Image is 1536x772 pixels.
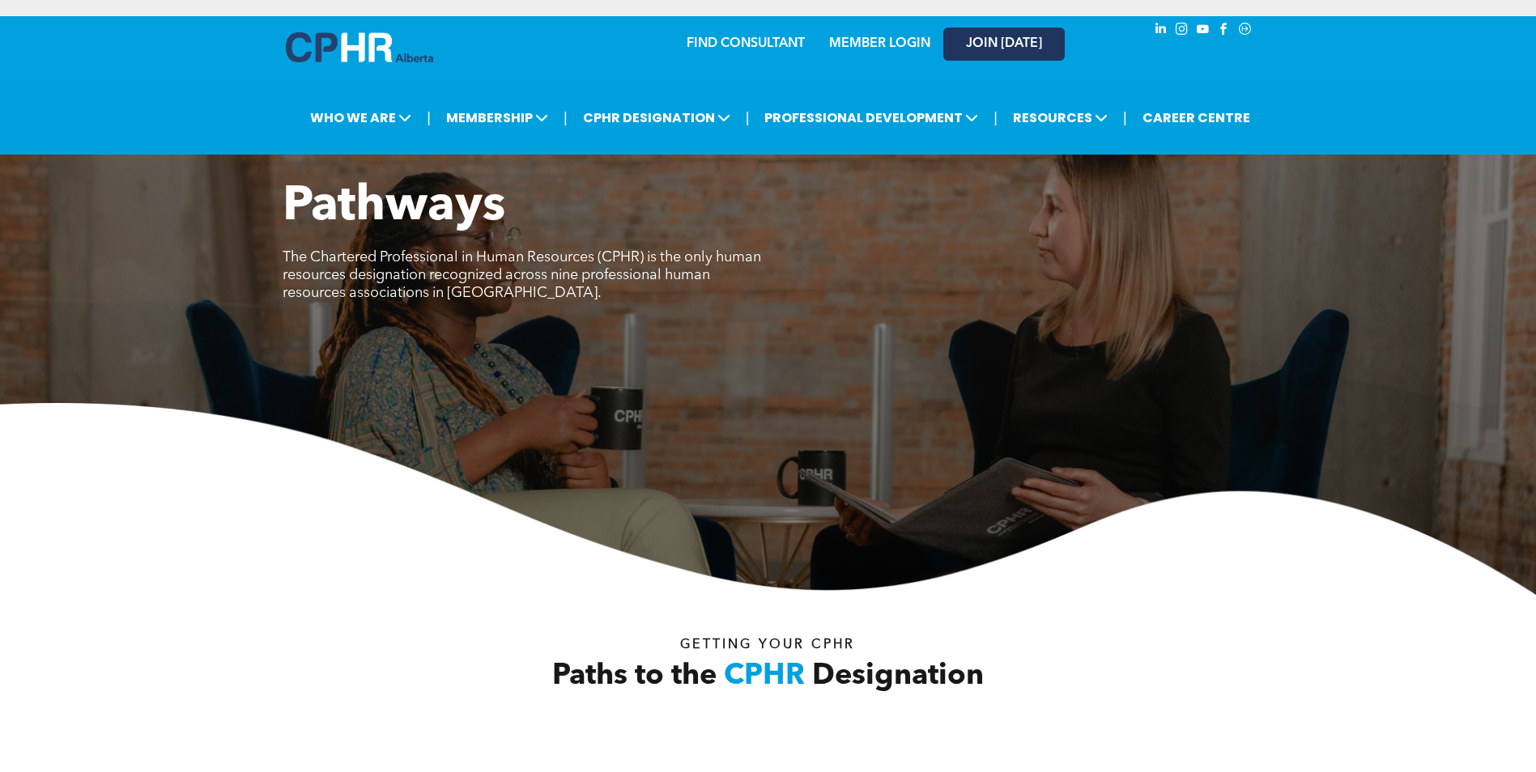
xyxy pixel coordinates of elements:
li: | [564,101,568,134]
li: | [1123,101,1127,134]
li: | [427,101,431,134]
span: CPHR DESIGNATION [578,103,735,133]
span: Pathways [283,183,505,231]
span: RESOURCES [1008,103,1113,133]
span: CPHR [724,662,805,691]
span: WHO WE ARE [305,103,416,133]
span: MEMBERSHIP [441,103,553,133]
li: | [746,101,750,134]
li: | [994,101,998,134]
span: The Chartered Professional in Human Resources (CPHR) is the only human resources designation reco... [283,250,761,300]
a: Social network [1236,20,1254,42]
a: instagram [1173,20,1191,42]
span: Designation [812,662,984,691]
a: MEMBER LOGIN [829,37,930,50]
a: FIND CONSULTANT [687,37,805,50]
a: youtube [1194,20,1212,42]
img: A blue and white logo for cp alberta [286,32,433,62]
a: CAREER CENTRE [1138,103,1255,133]
a: linkedin [1152,20,1170,42]
span: PROFESSIONAL DEVELOPMENT [759,103,983,133]
span: JOIN [DATE] [966,36,1042,52]
a: JOIN [DATE] [943,28,1065,61]
a: facebook [1215,20,1233,42]
span: Paths to the [552,662,717,691]
span: Getting your Cphr [680,638,855,651]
